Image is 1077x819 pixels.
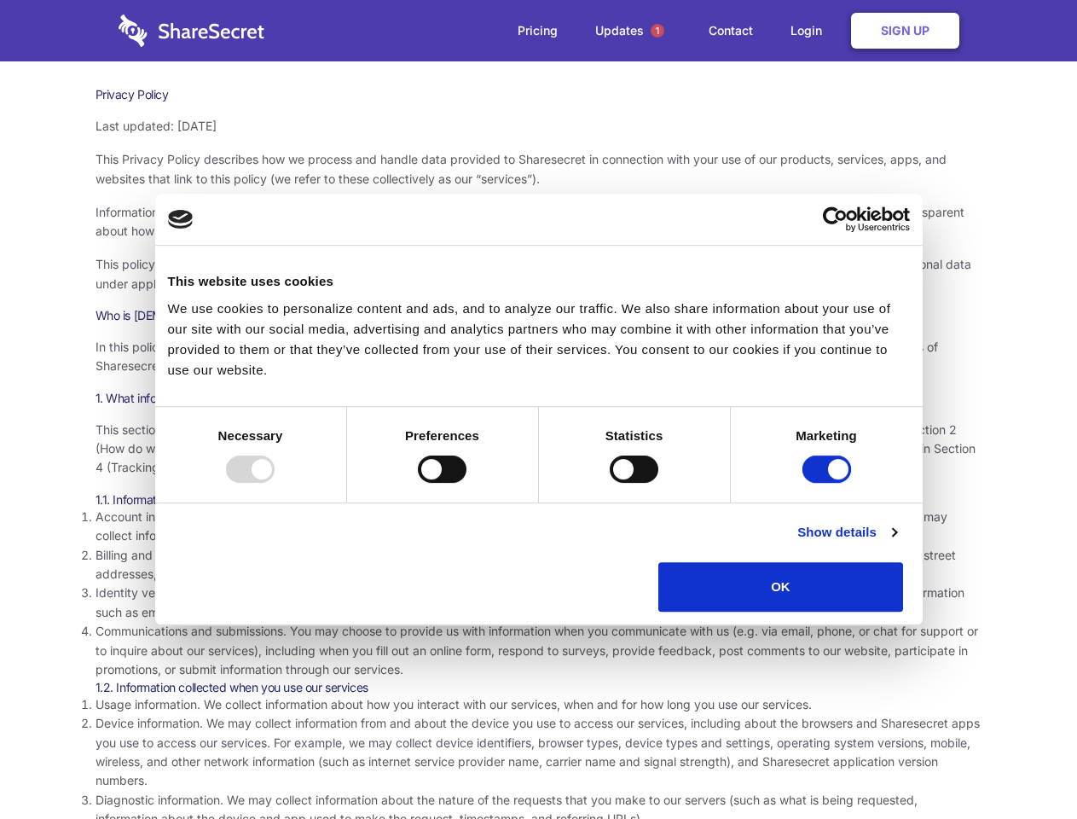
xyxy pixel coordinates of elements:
div: This website uses cookies [168,271,910,292]
span: Communications and submissions. You may choose to provide us with information when you communicat... [96,624,978,677]
img: logo [168,210,194,229]
a: Sign Up [851,13,959,49]
strong: Necessary [218,428,283,443]
a: Pricing [501,4,575,57]
strong: Statistics [605,428,663,443]
span: 1.2. Information collected when you use our services [96,680,368,694]
a: Login [773,4,848,57]
iframe: Drift Widget Chat Controller [992,734,1057,799]
img: logo-wordmark-white-trans-d4663122ce5f474addd5e946df7df03e33cb6a1c49d2221995e7729f52c070b2.svg [119,15,264,47]
span: This section describes the various types of information we collect from and about you. To underst... [96,422,976,475]
p: Last updated: [DATE] [96,117,982,136]
span: Device information. We may collect information from and about the device you use to access our se... [96,716,980,787]
span: 1 [651,24,664,38]
span: This policy uses the term “personal data” to refer to information that is related to an identifie... [96,257,971,290]
span: Billing and payment information. In order to purchase a service, you may need to provide us with ... [96,548,956,581]
span: This Privacy Policy describes how we process and handle data provided to Sharesecret in connectio... [96,152,947,185]
strong: Marketing [796,428,857,443]
span: Identity verification information. Some services require you to verify your identity as part of c... [96,585,964,619]
span: In this policy, “Sharesecret,” “we,” “us,” and “our” refer to Sharesecret Inc., a U.S. company. S... [96,340,938,373]
strong: Preferences [405,428,479,443]
button: OK [658,562,903,612]
span: Usage information. We collect information about how you interact with our services, when and for ... [96,697,812,712]
a: Usercentrics Cookiebot - opens in a new window [761,206,910,232]
span: Account information. Our services generally require you to create an account before you can acces... [96,509,947,543]
a: Show details [797,522,896,543]
span: Information security and privacy are at the heart of what Sharesecret values and promotes as a co... [96,205,964,238]
span: Who is [DEMOGRAPHIC_DATA]? [96,308,266,322]
h1: Privacy Policy [96,87,982,102]
span: 1.1. Information you provide to us [96,492,267,507]
span: 1. What information do we collect about you? [96,391,331,405]
div: We use cookies to personalize content and ads, and to analyze our traffic. We also share informat... [168,299,910,380]
a: Contact [692,4,770,57]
